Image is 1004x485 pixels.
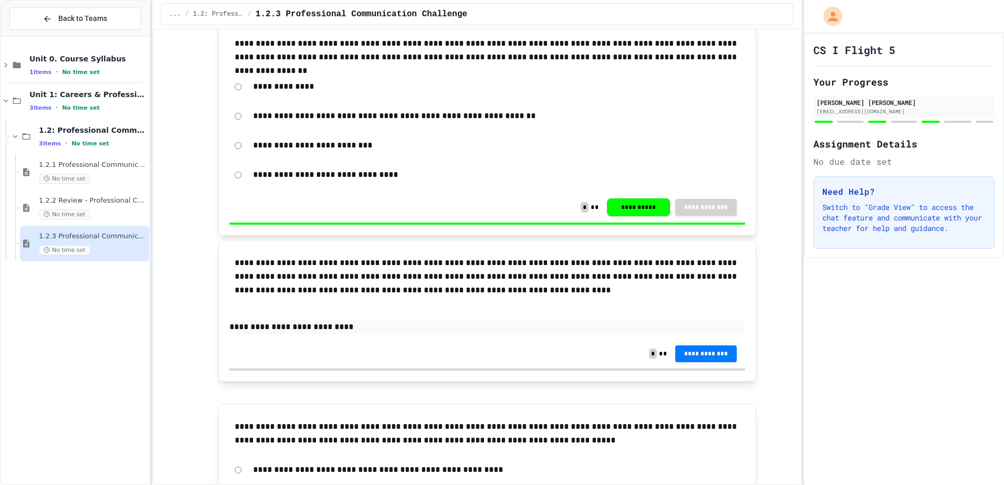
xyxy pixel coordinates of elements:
span: ... [170,10,181,18]
span: • [65,139,67,147]
span: No time set [39,245,90,255]
span: Unit 1: Careers & Professionalism [29,90,147,99]
div: [PERSON_NAME] [PERSON_NAME] [817,98,991,107]
span: 1 items [29,69,51,76]
span: 1.2.1 Professional Communication [39,161,147,170]
span: / [185,10,189,18]
span: No time set [71,140,109,147]
div: No due date set [813,155,995,168]
span: 1.2: Professional Communication [193,10,243,18]
span: • [56,103,58,112]
span: No time set [39,209,90,219]
span: 1.2.3 Professional Communication Challenge [39,232,147,241]
span: 1.2.3 Professional Communication Challenge [256,8,467,20]
h1: CS I Flight 5 [813,43,895,57]
h2: Your Progress [813,75,995,89]
span: 1.2: Professional Communication [39,125,147,135]
p: Switch to "Grade View" to access the chat feature and communicate with your teacher for help and ... [822,202,986,234]
span: / [247,10,251,18]
span: No time set [39,174,90,184]
span: No time set [62,69,100,76]
h2: Assignment Details [813,136,995,151]
span: 1.2.2 Review - Professional Communication [39,196,147,205]
span: 3 items [29,104,51,111]
span: Unit 0. Course Syllabus [29,54,147,64]
span: • [56,68,58,76]
div: My Account [812,4,845,28]
span: Back to Teams [58,13,107,24]
span: 3 items [39,140,61,147]
h3: Need Help? [822,185,986,198]
button: Back to Teams [9,7,141,30]
div: [EMAIL_ADDRESS][DOMAIN_NAME] [817,108,991,115]
span: No time set [62,104,100,111]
